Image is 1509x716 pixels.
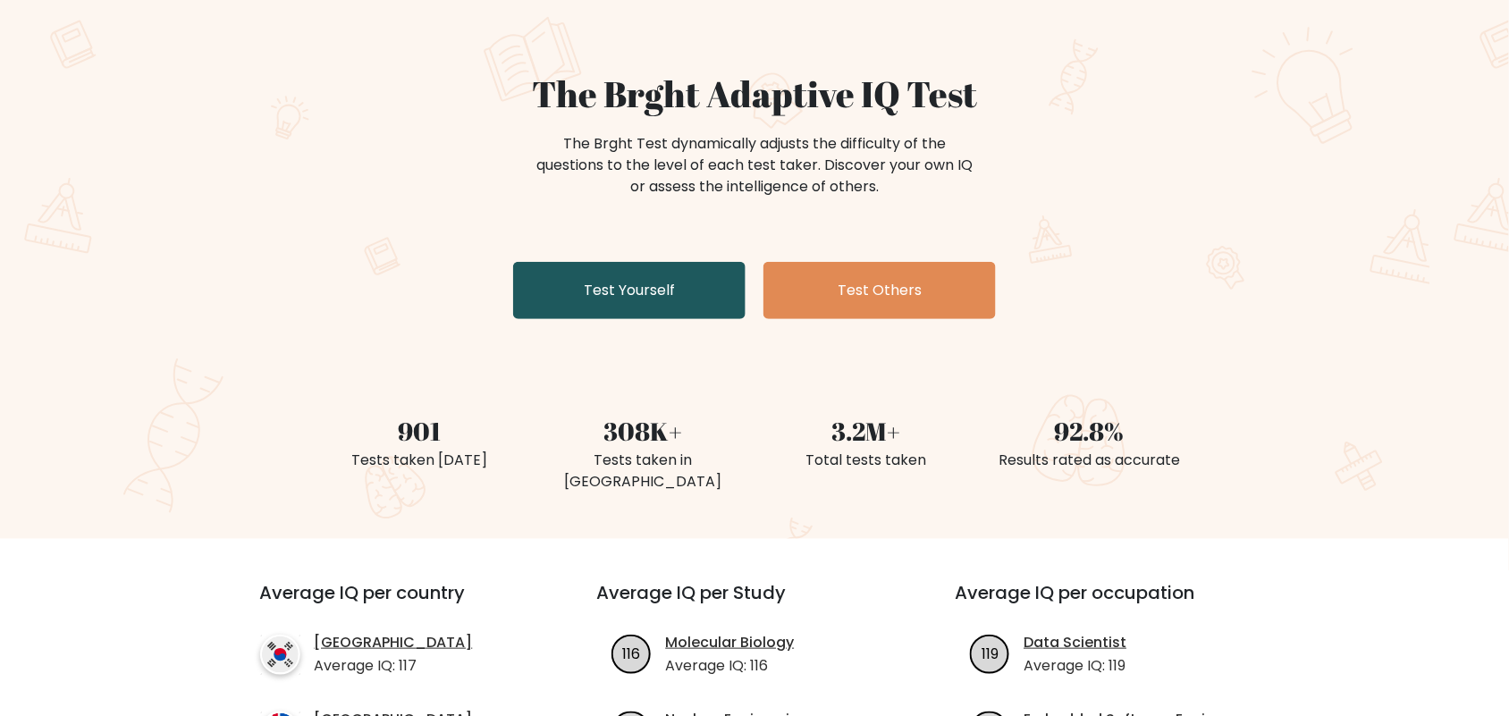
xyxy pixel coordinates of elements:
[318,72,1191,115] h1: The Brght Adaptive IQ Test
[318,450,520,471] div: Tests taken [DATE]
[989,450,1191,471] div: Results rated as accurate
[765,412,967,450] div: 3.2M+
[315,632,473,653] a: [GEOGRAPHIC_DATA]
[622,643,640,663] text: 116
[315,655,473,677] p: Average IQ: 117
[531,133,978,198] div: The Brght Test dynamically adjusts the difficulty of the questions to the level of each test take...
[542,412,744,450] div: 308K+
[989,412,1191,450] div: 92.8%
[666,655,795,677] p: Average IQ: 116
[1024,655,1127,677] p: Average IQ: 119
[956,582,1271,625] h3: Average IQ per occupation
[542,450,744,493] div: Tests taken in [GEOGRAPHIC_DATA]
[513,262,746,319] a: Test Yourself
[597,582,913,625] h3: Average IQ per Study
[260,582,533,625] h3: Average IQ per country
[666,632,795,653] a: Molecular Biology
[982,643,999,663] text: 119
[763,262,996,319] a: Test Others
[318,412,520,450] div: 901
[765,450,967,471] div: Total tests taken
[1024,632,1127,653] a: Data Scientist
[260,635,300,675] img: country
